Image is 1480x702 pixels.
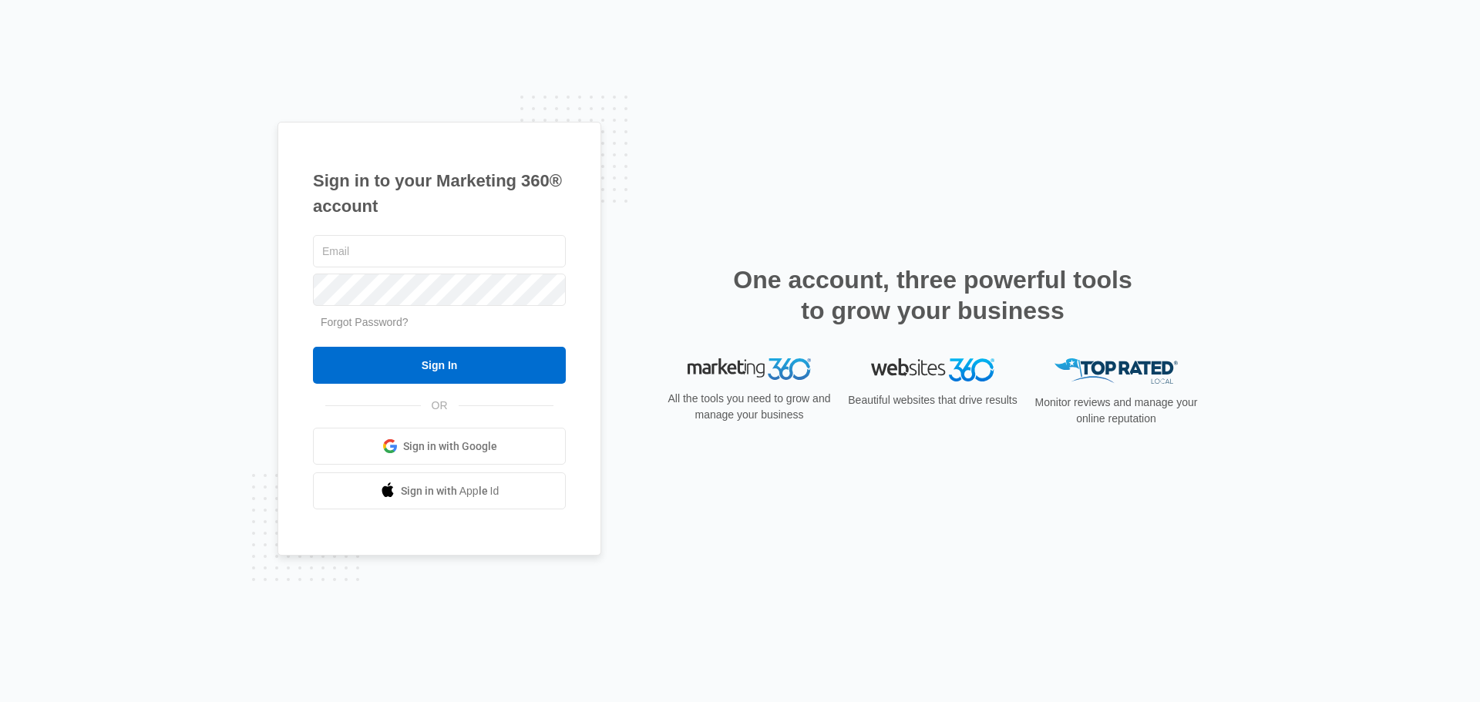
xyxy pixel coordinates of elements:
[688,358,811,380] img: Marketing 360
[321,316,409,328] a: Forgot Password?
[728,264,1137,326] h2: One account, three powerful tools to grow your business
[1054,358,1178,384] img: Top Rated Local
[313,235,566,267] input: Email
[313,168,566,219] h1: Sign in to your Marketing 360® account
[846,392,1019,408] p: Beautiful websites that drive results
[871,358,994,381] img: Websites 360
[313,428,566,465] a: Sign in with Google
[663,391,836,423] p: All the tools you need to grow and manage your business
[401,483,499,499] span: Sign in with Apple Id
[421,398,459,414] span: OR
[403,438,497,455] span: Sign in with Google
[1030,395,1202,427] p: Monitor reviews and manage your online reputation
[313,472,566,509] a: Sign in with Apple Id
[313,347,566,384] input: Sign In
